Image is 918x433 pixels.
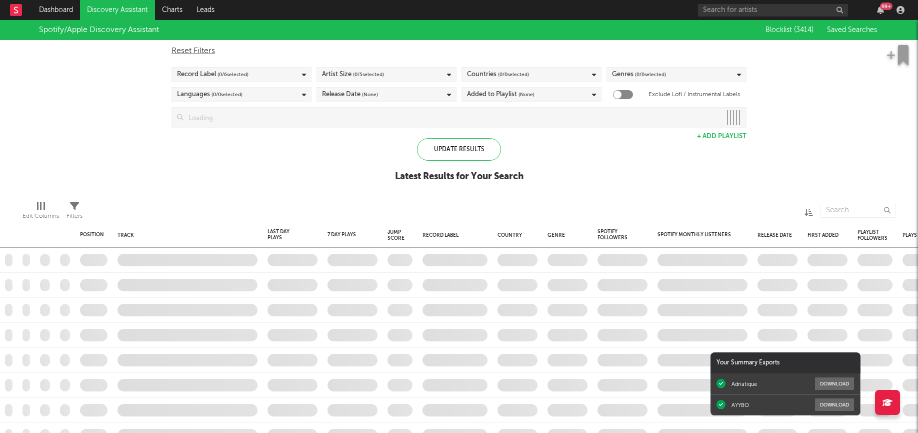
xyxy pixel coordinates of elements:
[547,232,582,238] div: Genre
[612,69,666,81] div: Genres
[22,198,59,227] div: Edit Columns
[39,24,159,36] div: Spotify/Apple Discovery Assistant
[217,69,248,81] span: ( 0 / 6 selected)
[362,89,378,101] span: (None)
[322,89,378,101] div: Release Date
[597,229,632,241] div: Spotify Followers
[880,3,892,10] div: 99 +
[824,26,879,34] button: Saved Searches
[857,229,887,241] div: Playlist Followers
[757,232,792,238] div: Release Date
[518,89,534,101] span: (None)
[322,69,384,81] div: Artist Size
[177,69,248,81] div: Record Label
[877,6,884,14] button: 99+
[498,69,529,81] span: ( 0 / 0 selected)
[710,352,860,373] div: Your Summary Exports
[422,232,482,238] div: Record Label
[387,229,404,241] div: Jump Score
[80,232,104,238] div: Position
[267,229,302,241] div: Last Day Plays
[183,108,721,128] input: Loading...
[815,398,854,411] button: Download
[66,210,82,222] div: Filters
[648,89,740,101] label: Exclude Lofi / Instrumental Labels
[731,380,757,387] div: Adriatique
[22,210,59,222] div: Edit Columns
[765,27,813,34] span: Blocklist
[171,45,746,57] div: Reset Filters
[902,232,917,238] div: Plays
[794,27,813,34] span: ( 3414 )
[807,232,842,238] div: First Added
[657,232,732,238] div: Spotify Monthly Listeners
[417,138,501,161] div: Update Results
[211,89,242,101] span: ( 0 / 0 selected)
[353,69,384,81] span: ( 0 / 5 selected)
[698,4,848,17] input: Search for artists
[467,89,534,101] div: Added to Playlist
[697,133,746,140] button: + Add Playlist
[827,27,879,34] span: Saved Searches
[467,69,529,81] div: Countries
[497,232,532,238] div: Country
[731,401,749,408] div: AYYBO
[327,232,362,238] div: 7 Day Plays
[820,203,895,218] input: Search...
[66,198,82,227] div: Filters
[635,69,666,81] span: ( 0 / 0 selected)
[395,171,523,183] div: Latest Results for Your Search
[177,89,242,101] div: Languages
[815,377,854,390] button: Download
[117,232,252,238] div: Track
